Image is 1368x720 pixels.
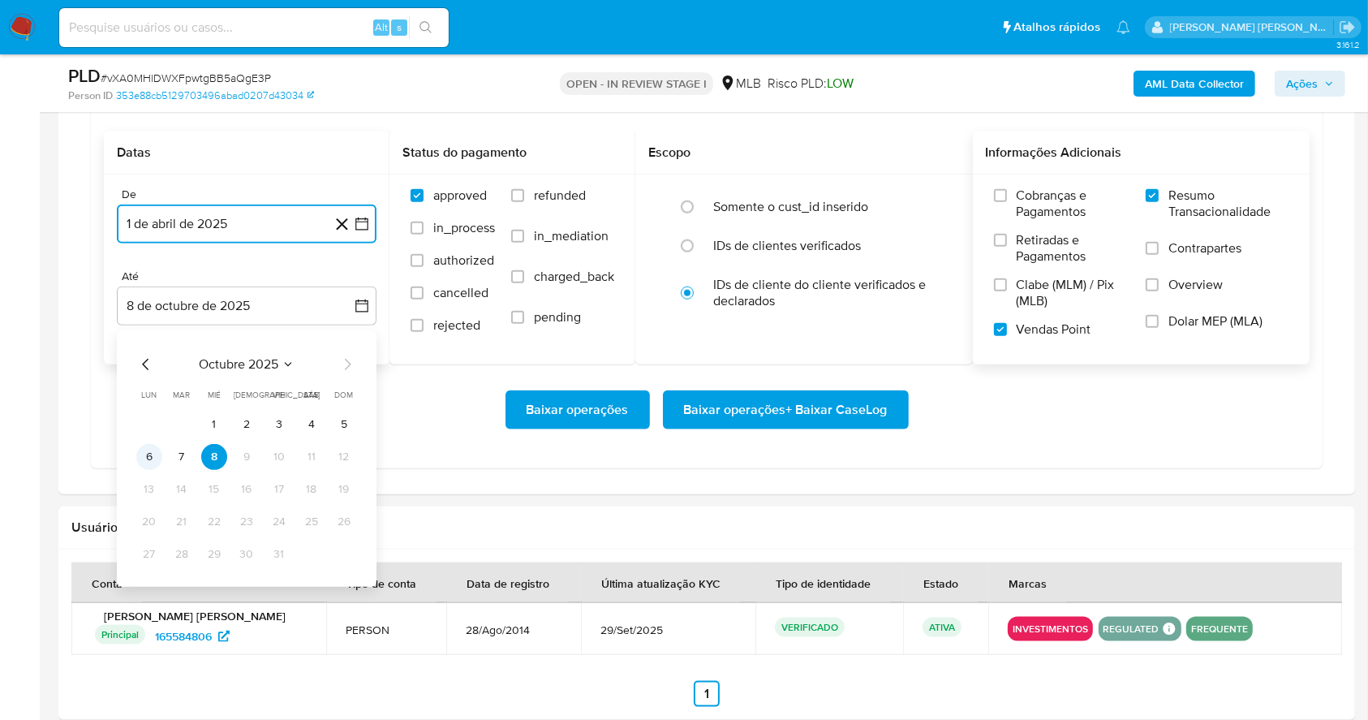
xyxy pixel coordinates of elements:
[101,70,271,86] span: # vXA0MHlDWXFpwtgBB5aQgE3P
[59,17,449,38] input: Pesquise usuários ou casos...
[827,74,854,93] span: LOW
[1116,20,1130,34] a: Notificações
[397,19,402,35] span: s
[1336,38,1360,51] span: 3.161.2
[409,16,442,39] button: search-icon
[1145,71,1244,97] b: AML Data Collector
[1339,19,1356,36] a: Sair
[720,75,761,93] div: MLB
[1286,71,1318,97] span: Ações
[560,72,713,95] p: OPEN - IN REVIEW STAGE I
[768,75,854,93] span: Risco PLD:
[71,520,1342,536] h2: Usuários Associados
[1170,19,1334,35] p: carla.siqueira@mercadolivre.com
[116,88,314,103] a: 353e88cb5129703496abad0207d43034
[1134,71,1255,97] button: AML Data Collector
[1275,71,1345,97] button: Ações
[68,88,113,103] b: Person ID
[68,63,101,88] b: PLD
[1013,19,1100,36] span: Atalhos rápidos
[375,19,388,35] span: Alt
